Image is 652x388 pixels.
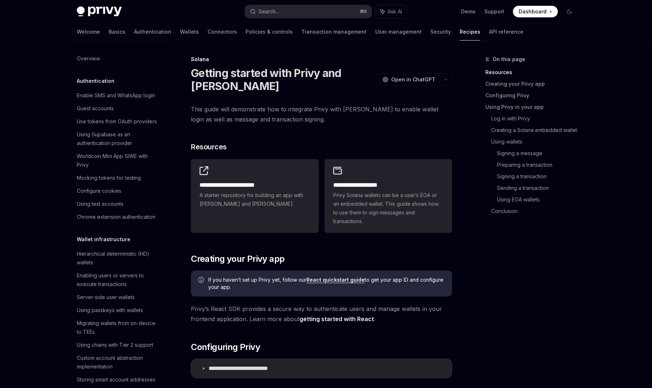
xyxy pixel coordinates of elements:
[306,277,365,283] a: React quickstart guide
[77,7,122,17] img: dark logo
[391,76,435,83] span: Open in ChatGPT
[77,174,141,182] div: Mocking tokens for testing
[191,67,375,93] h1: Getting started with Privy and [PERSON_NAME]
[375,23,422,40] a: User management
[77,250,159,267] div: Hierarchical deterministic (HD) wallets
[71,338,164,351] a: Using chains with Tier 2 support
[77,77,114,85] h5: Authentication
[491,113,581,124] a: Log in with Privy
[246,23,293,40] a: Policies & controls
[71,304,164,317] a: Using passkeys with wallets
[333,191,443,226] span: Privy Solana wallets can be a user’s EOA or an embedded wallet. This guide shows how to use them ...
[77,152,159,169] div: Worldcoin Mini App SIWE with Privy
[180,23,199,40] a: Wallets
[71,269,164,291] a: Enabling users or servers to execute transactions
[485,101,581,113] a: Using Privy in your app
[191,56,452,63] div: Solana
[134,23,171,40] a: Authentication
[485,67,581,78] a: Resources
[77,104,114,113] div: Guest accounts
[77,187,121,195] div: Configure cookies
[77,130,159,148] div: Using Supabase as an authentication provider
[208,23,237,40] a: Connectors
[564,6,575,17] button: Toggle dark mode
[388,8,402,15] span: Ask AI
[77,91,155,100] div: Enable SMS and WhatsApp login
[71,291,164,304] a: Server-side user wallets
[378,73,440,86] button: Open in ChatGPT
[71,52,164,65] a: Overview
[360,9,367,14] span: ⌘ K
[77,341,153,349] div: Using chains with Tier 2 support
[497,159,581,171] a: Preparing a transaction
[497,194,581,205] a: Using EOA wallets
[77,213,155,221] div: Chrome extension authentication
[259,7,279,16] div: Search...
[77,23,100,40] a: Welcome
[513,6,558,17] a: Dashboard
[191,253,284,265] span: Creating your Privy app
[77,54,100,63] div: Overview
[71,128,164,150] a: Using Supabase as an authentication provider
[245,5,372,18] button: Search...⌘K
[77,271,159,289] div: Enabling users or servers to execute transactions
[71,317,164,338] a: Migrating wallets from on-device to TEEs
[71,150,164,171] a: Worldcoin Mini App SIWE with Privy
[77,354,159,371] div: Custom account abstraction implementation
[109,23,125,40] a: Basics
[325,159,452,233] a: **** **** **** *****Privy Solana wallets can be a user’s EOA or an embedded wallet. This guide sh...
[497,182,581,194] a: Sending a transaction
[497,148,581,159] a: Signing a message
[198,277,205,284] svg: Info
[71,373,164,386] a: Storing smart account addresses
[200,191,310,208] span: A starter repository for building an app with [PERSON_NAME] and [PERSON_NAME].
[300,315,374,323] a: getting started with React
[208,276,445,291] span: If you haven’t set up Privy yet, follow our to get your app ID and configure your app.
[71,115,164,128] a: Use tokens from OAuth providers
[491,205,581,217] a: Conclusion
[461,8,476,15] a: Demo
[191,341,260,353] span: Configuring Privy
[485,90,581,101] a: Configuring Privy
[191,104,452,124] span: This guide will demonstrate how to integrate Privy with [PERSON_NAME] to enable wallet login as w...
[485,78,581,90] a: Creating your Privy app
[77,200,124,208] div: Using test accounts
[71,210,164,223] a: Chrome extension authentication
[519,8,547,15] span: Dashboard
[77,117,157,126] div: Use tokens from OAuth providers
[71,102,164,115] a: Guest accounts
[375,5,407,18] button: Ask AI
[491,124,581,136] a: Creating a Solana embedded wallet
[71,89,164,102] a: Enable SMS and WhatsApp login
[484,8,504,15] a: Support
[71,184,164,197] a: Configure cookies
[77,235,130,244] h5: Wallet infrastructure
[493,55,525,64] span: On this page
[71,197,164,210] a: Using test accounts
[191,304,452,324] span: Privy’s React SDK provides a secure way to authenticate users and manage wallets in your frontend...
[430,23,451,40] a: Security
[71,171,164,184] a: Mocking tokens for testing
[491,136,581,148] a: Using wallets
[71,247,164,269] a: Hierarchical deterministic (HD) wallets
[77,375,155,384] div: Storing smart account addresses
[301,23,367,40] a: Transaction management
[77,319,159,336] div: Migrating wallets from on-device to TEEs
[71,351,164,373] a: Custom account abstraction implementation
[489,23,523,40] a: API reference
[77,306,143,315] div: Using passkeys with wallets
[497,171,581,182] a: Signing a transaction
[460,23,480,40] a: Recipes
[77,293,135,302] div: Server-side user wallets
[191,142,227,152] span: Resources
